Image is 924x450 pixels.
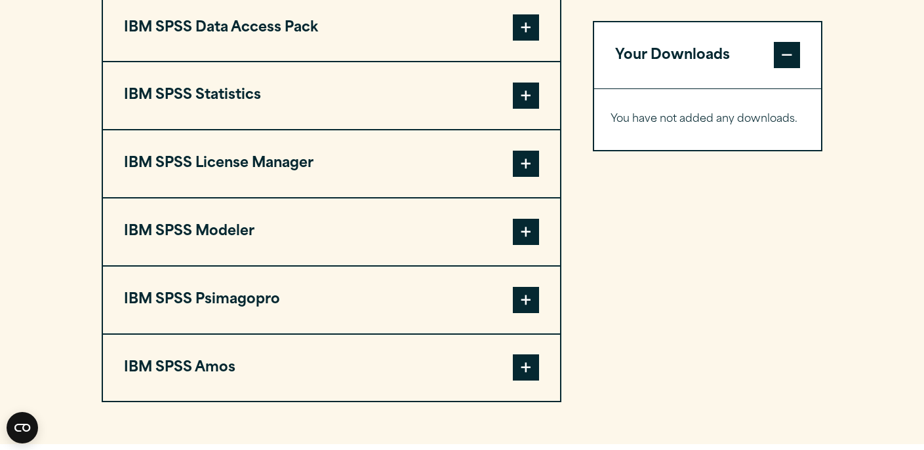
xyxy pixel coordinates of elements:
[594,22,822,89] button: Your Downloads
[611,111,805,130] p: You have not added any downloads.
[103,335,560,402] button: IBM SPSS Amos
[103,198,560,265] button: IBM SPSS Modeler
[594,89,822,151] div: Your Downloads
[103,62,560,129] button: IBM SPSS Statistics
[103,130,560,197] button: IBM SPSS License Manager
[7,412,38,443] button: Open CMP widget
[103,267,560,333] button: IBM SPSS Psimagopro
